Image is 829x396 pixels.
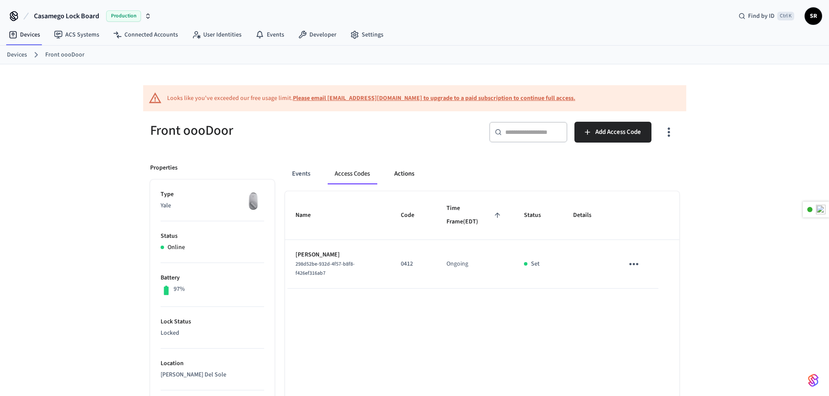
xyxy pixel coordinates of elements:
span: Find by ID [748,12,775,20]
a: Events [248,27,291,43]
span: Code [401,209,426,222]
p: Location [161,359,264,368]
td: Ongoing [436,240,514,289]
a: Please email [EMAIL_ADDRESS][DOMAIN_NAME] to upgrade to a paid subscription to continue full access. [293,94,575,103]
a: ACS Systems [47,27,106,43]
p: Properties [150,163,178,173]
p: Yale [161,201,264,210]
p: Online [168,243,185,252]
span: Ctrl K [777,12,794,20]
span: Name [295,209,322,222]
span: SR [806,8,821,24]
a: Devices [2,27,47,43]
p: Locked [161,329,264,338]
p: Set [531,260,540,269]
img: August Wifi Smart Lock 3rd Gen, Silver, Front [242,190,264,212]
button: SR [805,7,822,25]
a: Connected Accounts [106,27,185,43]
div: Looks like you've exceeded our free usage limit. [167,94,575,103]
span: Details [573,209,603,222]
span: Add Access Code [595,126,641,138]
span: Production [106,10,141,22]
button: Events [285,163,317,184]
p: Type [161,190,264,199]
h5: Front oooDoor [150,122,409,140]
p: 97% [174,285,185,294]
div: Find by IDCtrl K [732,8,801,24]
p: [PERSON_NAME] Del Sole [161,370,264,379]
p: Battery [161,273,264,283]
p: Lock Status [161,317,264,326]
div: ant example [285,163,679,184]
a: Developer [291,27,343,43]
a: User Identities [185,27,248,43]
p: Status [161,232,264,241]
p: [PERSON_NAME] [295,250,380,260]
span: 298d52be-932d-4f57-b8f8-f426ef316ab7 [295,260,355,277]
span: Casamego Lock Board [34,11,99,21]
span: Status [524,209,552,222]
a: Settings [343,27,390,43]
a: Front oooDoor [45,50,84,60]
span: Time Frame(EDT) [446,202,503,229]
p: 0412 [401,260,426,269]
button: Access Codes [328,163,377,184]
button: Add Access Code [574,122,651,143]
a: Devices [7,50,27,60]
table: sticky table [285,191,679,289]
img: SeamLogoGradient.69752ec5.svg [808,373,819,387]
button: Actions [387,163,421,184]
